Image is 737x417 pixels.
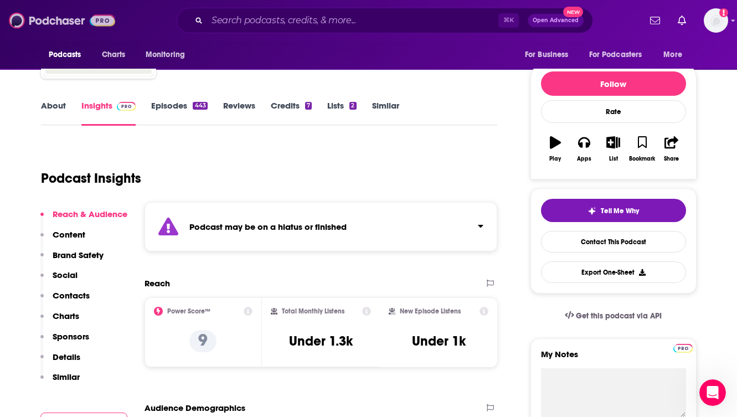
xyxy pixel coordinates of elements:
a: Episodes443 [151,100,207,126]
p: Details [53,352,80,362]
p: Content [53,229,85,240]
h2: New Episode Listens [400,307,461,315]
iframe: Intercom live chat [699,379,726,406]
a: Get this podcast via API [556,302,671,330]
section: Click to expand status details [145,202,498,251]
div: Share [664,156,679,162]
p: Charts [53,311,79,321]
img: Podchaser Pro [117,102,136,111]
span: New [563,7,583,17]
button: Social [40,270,78,290]
a: Contact This Podcast [541,231,686,253]
h3: Under 1.3k [289,333,353,349]
button: Reach & Audience [40,209,127,229]
button: open menu [656,44,696,65]
span: Podcasts [49,47,81,63]
a: Charts [95,44,132,65]
div: List [609,156,618,162]
div: Rate [541,100,686,123]
a: Credits7 [271,100,312,126]
button: Contacts [40,290,90,311]
h2: Audience Demographics [145,403,245,413]
div: Search podcasts, credits, & more... [177,8,593,33]
img: Podchaser Pro [673,344,693,353]
p: Reach & Audience [53,209,127,219]
a: Reviews [223,100,255,126]
h2: Total Monthly Listens [282,307,344,315]
button: open menu [138,44,199,65]
span: For Podcasters [589,47,642,63]
span: Charts [102,47,126,63]
p: Sponsors [53,331,89,342]
h3: Under 1k [412,333,466,349]
a: InsightsPodchaser Pro [81,100,136,126]
button: List [599,129,627,169]
span: ⌘ K [498,13,519,28]
span: More [663,47,682,63]
img: tell me why sparkle [587,207,596,215]
a: Show notifications dropdown [673,11,690,30]
button: Sponsors [40,331,89,352]
button: Content [40,229,85,250]
div: Play [549,156,561,162]
a: Lists2 [327,100,356,126]
span: For Business [525,47,569,63]
button: Bookmark [628,129,657,169]
a: Similar [372,100,399,126]
button: Play [541,129,570,169]
img: Podchaser - Follow, Share and Rate Podcasts [9,10,115,31]
span: Tell Me Why [601,207,639,215]
p: Similar [53,372,80,382]
img: User Profile [704,8,728,33]
button: Brand Safety [40,250,104,270]
span: Logged in as HughE [704,8,728,33]
svg: Add a profile image [719,8,728,17]
h2: Power Score™ [167,307,210,315]
button: Open AdvancedNew [528,14,584,27]
input: Search podcasts, credits, & more... [207,12,498,29]
button: Details [40,352,80,372]
div: 443 [193,102,207,110]
a: Pro website [673,342,693,353]
p: Brand Safety [53,250,104,260]
span: Monitoring [146,47,185,63]
a: About [41,100,66,126]
h2: Reach [145,278,170,289]
h1: Podcast Insights [41,170,141,187]
button: open menu [582,44,658,65]
p: 9 [189,330,217,352]
div: Apps [577,156,591,162]
button: open menu [41,44,96,65]
label: My Notes [541,349,686,368]
button: Show profile menu [704,8,728,33]
div: 7 [305,102,312,110]
button: Charts [40,311,79,331]
span: Open Advanced [533,18,579,23]
button: Apps [570,129,599,169]
button: Similar [40,372,80,392]
button: Export One-Sheet [541,261,686,283]
button: tell me why sparkleTell Me Why [541,199,686,222]
p: Social [53,270,78,280]
strong: Podcast may be on a hiatus or finished [189,222,347,232]
button: Share [657,129,686,169]
span: Get this podcast via API [576,311,662,321]
a: Show notifications dropdown [646,11,664,30]
p: Contacts [53,290,90,301]
div: Bookmark [629,156,655,162]
button: open menu [517,44,583,65]
button: Follow [541,71,686,96]
div: 2 [349,102,356,110]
